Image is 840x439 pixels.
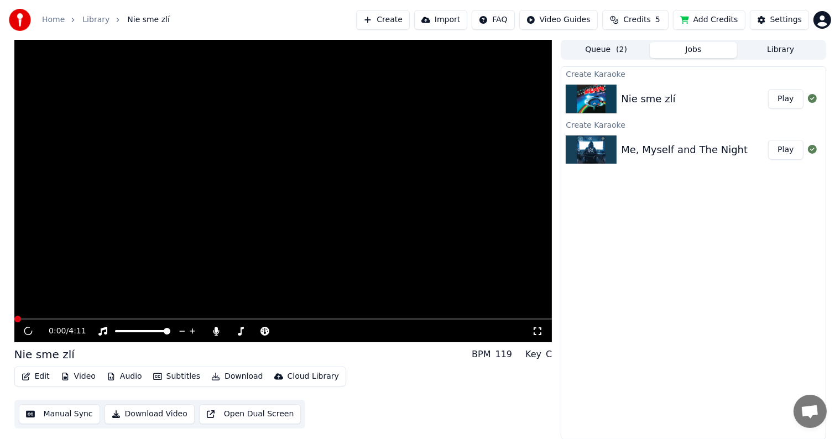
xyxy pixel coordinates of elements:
[561,118,825,131] div: Create Karaoke
[414,10,467,30] button: Import
[770,14,802,25] div: Settings
[49,326,66,337] span: 0:00
[42,14,170,25] nav: breadcrumb
[655,14,660,25] span: 5
[19,404,100,424] button: Manual Sync
[794,395,827,428] a: Otvorený chat
[356,10,410,30] button: Create
[288,371,339,382] div: Cloud Library
[621,91,675,107] div: Nie sme zlí
[650,42,737,58] button: Jobs
[472,348,491,361] div: BPM
[519,10,598,30] button: Video Guides
[616,44,627,55] span: ( 2 )
[525,348,541,361] div: Key
[768,140,803,160] button: Play
[42,14,65,25] a: Home
[9,9,31,31] img: youka
[105,404,195,424] button: Download Video
[17,369,54,384] button: Edit
[56,369,100,384] button: Video
[750,10,809,30] button: Settings
[472,10,514,30] button: FAQ
[673,10,745,30] button: Add Credits
[621,142,748,158] div: Me, Myself and The Night
[149,369,205,384] button: Subtitles
[82,14,109,25] a: Library
[102,369,147,384] button: Audio
[623,14,650,25] span: Credits
[199,404,301,424] button: Open Dual Screen
[562,42,650,58] button: Queue
[14,347,75,362] div: Nie sme zlí
[768,89,803,109] button: Play
[49,326,75,337] div: /
[69,326,86,337] span: 4:11
[546,348,552,361] div: C
[737,42,825,58] button: Library
[561,67,825,80] div: Create Karaoke
[207,369,268,384] button: Download
[602,10,669,30] button: Credits5
[495,348,513,361] div: 119
[127,14,170,25] span: Nie sme zlí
